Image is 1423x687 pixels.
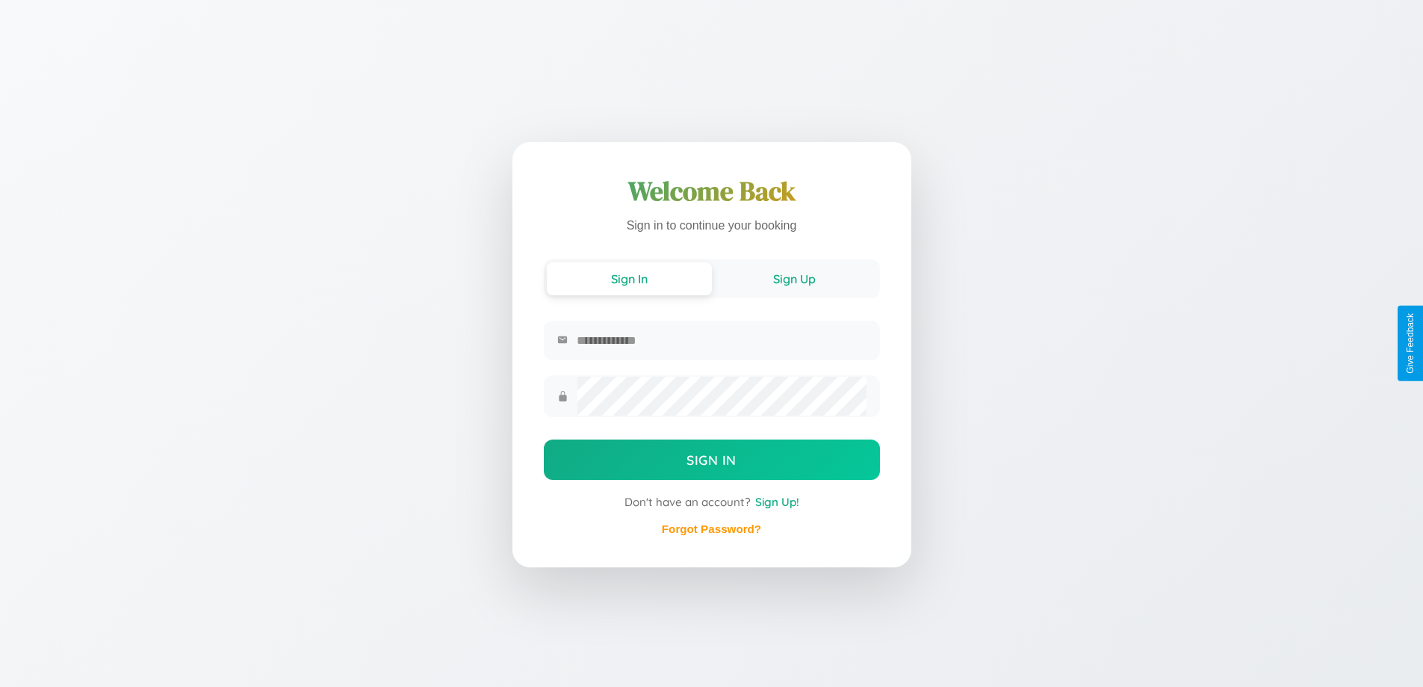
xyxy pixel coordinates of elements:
button: Sign In [547,262,712,295]
h1: Welcome Back [544,173,880,209]
button: Sign Up [712,262,877,295]
a: Forgot Password? [662,523,761,535]
div: Give Feedback [1405,313,1416,374]
button: Sign In [544,440,880,480]
span: Sign Up! [755,495,799,509]
p: Sign in to continue your booking [544,215,880,237]
div: Don't have an account? [544,495,880,509]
